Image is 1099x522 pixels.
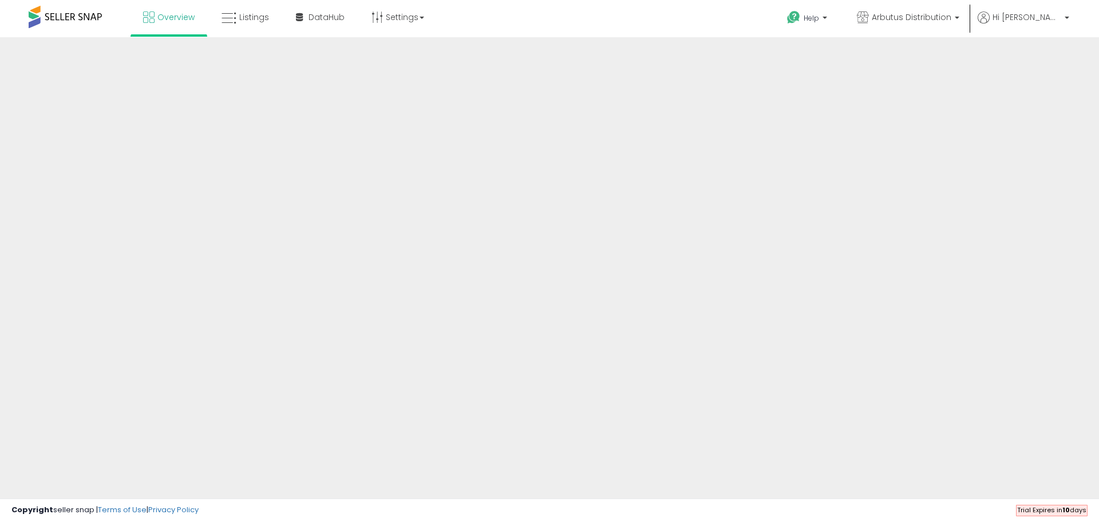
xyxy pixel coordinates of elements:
a: Terms of Use [98,504,147,515]
i: Get Help [786,10,801,25]
span: Arbutus Distribution [872,11,951,23]
span: Help [804,13,819,23]
strong: Copyright [11,504,53,515]
a: Privacy Policy [148,504,199,515]
b: 10 [1062,505,1070,515]
span: DataHub [309,11,345,23]
div: seller snap | | [11,505,199,516]
a: Hi [PERSON_NAME] [978,11,1069,37]
span: Overview [157,11,195,23]
span: Trial Expires in days [1017,505,1086,515]
span: Listings [239,11,269,23]
span: Hi [PERSON_NAME] [993,11,1061,23]
a: Help [778,2,839,37]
